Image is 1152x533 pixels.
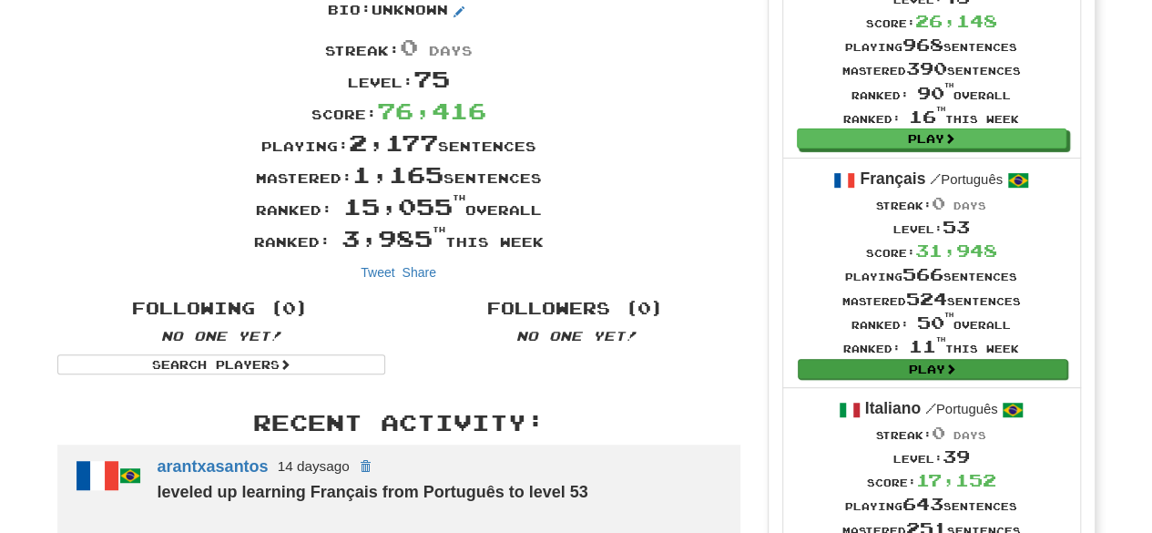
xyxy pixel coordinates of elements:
div: Ranked: this week [842,105,1021,128]
div: Level: [44,63,754,95]
em: No one yet! [161,328,281,343]
span: 3,985 [342,224,445,251]
span: days [429,43,473,58]
div: Streak: [841,421,1022,445]
div: Ranked: overall [842,81,1021,105]
div: Streak: [842,191,1021,215]
div: Score: [44,95,754,127]
span: 566 [902,264,943,284]
a: Tweet [361,265,394,280]
sup: th [944,312,953,318]
span: 390 [906,58,947,78]
p: Bio : Unknown [328,1,470,23]
div: Ranked: overall [842,311,1021,334]
span: 90 [917,83,953,103]
a: Play [798,359,1067,379]
h4: Followers (0) [413,300,740,318]
strong: Français [860,169,925,188]
small: Português [930,172,1003,187]
div: Ranked: overall [44,190,754,222]
span: 1,165 [352,160,443,188]
a: Play [797,128,1066,149]
div: Playing sentences [842,33,1021,56]
div: Score: [842,9,1021,33]
span: 643 [902,494,943,514]
strong: leveled up learning Français from Português to level 53 [158,483,588,501]
span: 17,152 [916,470,996,490]
span: 0 [400,33,418,60]
span: days [953,429,986,441]
span: 26,148 [915,11,997,31]
div: Score: [842,239,1021,262]
div: Playing sentences [841,492,1022,516]
span: / [925,400,936,416]
sup: th [433,225,445,234]
span: 524 [906,289,947,309]
div: Streak: [44,31,754,63]
span: 16 [909,107,945,127]
span: 968 [902,35,943,55]
span: 0 [932,193,945,213]
div: Playing sentences [842,262,1021,286]
span: 2,177 [349,128,438,156]
span: 0 [932,423,945,443]
em: No one yet! [516,328,637,343]
span: 53 [943,217,970,237]
span: 76,416 [377,97,486,124]
sup: th [936,106,945,112]
sup: th [936,336,945,343]
h4: Following (0) [57,300,385,318]
div: Mastered sentences [842,287,1021,311]
span: 11 [909,336,945,356]
div: Level: [842,215,1021,239]
h3: Recent Activity: [57,411,740,435]
span: / [930,170,941,187]
span: 31,948 [915,241,997,261]
span: 39 [943,446,970,466]
div: Ranked: this week [842,334,1021,358]
span: days [953,200,986,211]
div: Playing: sentences [44,127,754,159]
span: 15,055 [343,192,465,220]
div: Mastered: sentences [44,159,754,190]
a: Share [402,265,435,280]
a: Search Players [57,354,385,374]
a: arantxasantos [158,456,269,475]
small: 14 days ago [278,458,350,474]
div: Score: [841,468,1022,492]
sup: th [944,82,953,88]
small: Português [925,402,998,416]
span: 50 [917,313,953,333]
strong: Italiano [865,399,921,417]
div: Level: [841,445,1022,468]
sup: th [453,193,465,202]
div: Ranked: this week [44,222,754,254]
div: Mastered sentences [842,56,1021,80]
span: 75 [413,65,450,92]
